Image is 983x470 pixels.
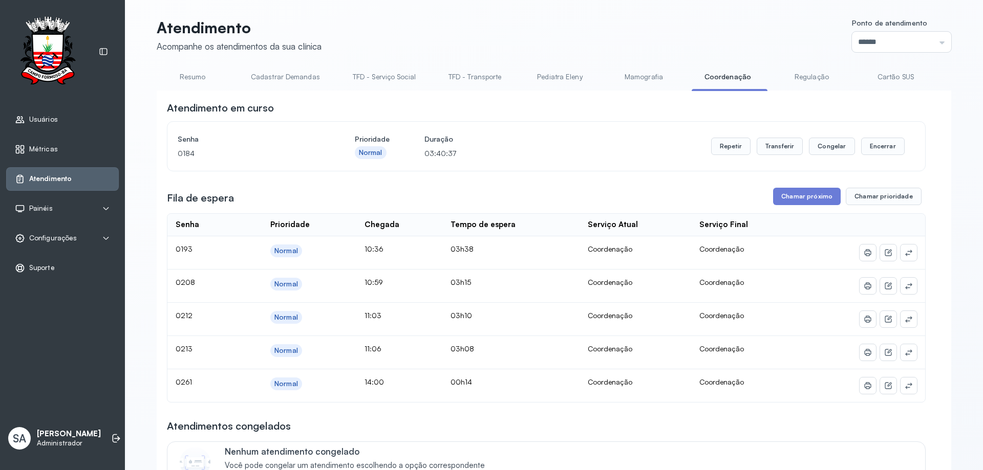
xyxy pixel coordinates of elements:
p: Administrador [37,439,101,447]
button: Transferir [757,138,803,155]
p: 0184 [178,146,320,161]
div: Normal [359,148,382,157]
span: 0261 [176,377,192,386]
span: 11:06 [365,344,381,353]
span: Atendimento [29,174,72,183]
a: Regulação [776,69,847,85]
span: Configurações [29,234,77,242]
a: Resumo [157,69,228,85]
h4: Prioridade [355,132,390,146]
span: 0193 [176,244,193,253]
div: Tempo de espera [451,220,516,230]
p: Nenhum atendimento congelado [225,446,496,457]
span: 00h14 [451,377,472,386]
div: Prioridade [270,220,310,230]
h3: Atendimentos congelados [167,419,291,433]
span: Painéis [29,204,53,213]
p: 03:40:37 [424,146,456,161]
div: Coordenação [588,344,683,353]
div: Normal [274,346,298,355]
h3: Atendimento em curso [167,101,274,115]
a: Cartão SUS [860,69,931,85]
span: 0213 [176,344,193,353]
button: Repetir [711,138,751,155]
span: 03h38 [451,244,474,253]
a: TFD - Transporte [438,69,512,85]
a: Métricas [15,144,110,154]
div: Serviço Atual [588,220,638,230]
p: Atendimento [157,18,322,37]
h4: Senha [178,132,320,146]
button: Encerrar [861,138,905,155]
span: 03h08 [451,344,474,353]
div: Coordenação [588,377,683,387]
div: Normal [274,379,298,388]
span: Coordenação [699,344,744,353]
p: [PERSON_NAME] [37,429,101,439]
div: Chegada [365,220,399,230]
a: Cadastrar Demandas [241,69,330,85]
div: Senha [176,220,199,230]
span: Coordenação [699,311,744,320]
span: Coordenação [699,244,744,253]
h3: Fila de espera [167,191,234,205]
span: Coordenação [699,278,744,286]
a: Pediatra Eleny [524,69,595,85]
span: 03h15 [451,278,471,286]
a: Coordenação [692,69,763,85]
a: Atendimento [15,174,110,184]
a: TFD - Serviço Social [343,69,426,85]
div: Serviço Final [699,220,748,230]
span: Métricas [29,145,58,153]
span: 0208 [176,278,195,286]
button: Chamar próximo [773,188,841,205]
div: Coordenação [588,278,683,287]
img: Logotipo do estabelecimento [11,16,84,87]
span: 0212 [176,311,193,320]
span: Ponto de atendimento [852,18,927,27]
div: Acompanhe os atendimentos da sua clínica [157,41,322,52]
span: 11:03 [365,311,381,320]
a: Mamografia [608,69,679,85]
button: Congelar [809,138,854,155]
div: Normal [274,313,298,322]
span: 03h10 [451,311,472,320]
div: Normal [274,280,298,288]
a: Usuários [15,115,110,125]
span: 10:59 [365,278,383,286]
span: Suporte [29,263,55,272]
div: Coordenação [588,311,683,320]
h4: Duração [424,132,456,146]
div: Normal [274,247,298,255]
span: Coordenação [699,377,744,386]
button: Chamar prioridade [846,188,922,205]
span: 14:00 [365,377,384,386]
span: 10:36 [365,244,383,253]
span: Usuários [29,115,58,124]
div: Coordenação [588,244,683,254]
